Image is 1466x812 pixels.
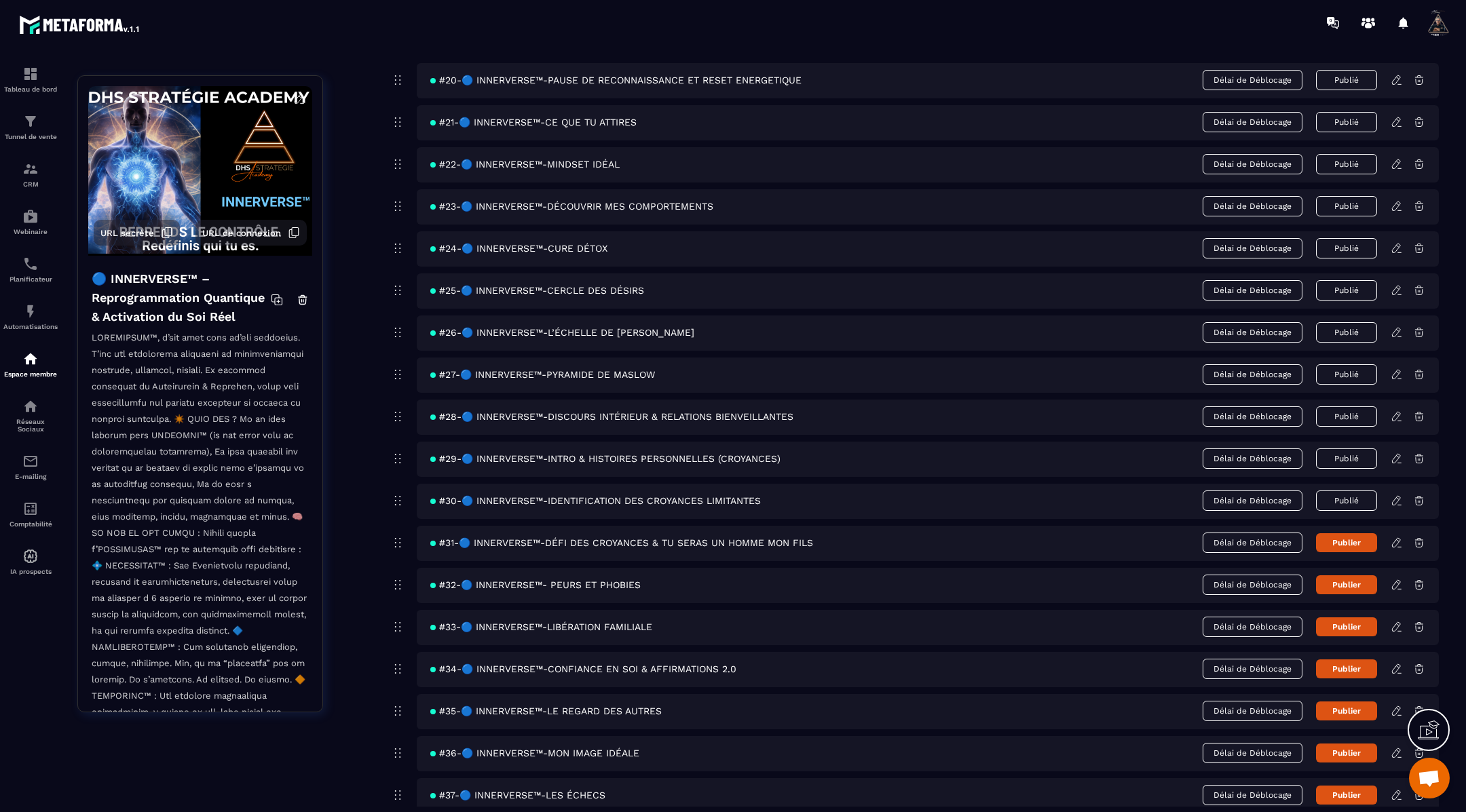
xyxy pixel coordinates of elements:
span: URL de connexion [202,228,281,238]
span: #33-🔵 INNERVERSE™-LIBÉRATION FAMILIALE [430,621,652,632]
span: #22-🔵 INNERVERSE™-MINDSET IDÉAL [430,159,620,170]
span: #24-🔵 INNERVERSE™-CURE DÉTOX [430,243,607,254]
img: formation [22,161,39,177]
a: automationsautomationsEspace membre [3,341,58,388]
button: Publié [1316,490,1377,511]
span: Délai de Déblocage [1203,364,1302,385]
span: Délai de Déblocage [1203,280,1302,301]
img: automations [22,548,39,564]
span: #37-🔵 INNERVERSE™-LES ÉCHECS [430,790,605,800]
span: #32-🔵 INNERVERSE™- PEURS ET PHOBIES [430,579,641,590]
span: #23-🔵 INNERVERSE™-DÉCOUVRIR MES COMPORTEMENTS [430,201,713,212]
button: Publié [1316,364,1377,385]
span: Délai de Déblocage [1203,575,1302,595]
a: formationformationCRM [3,151,58,198]
button: Publier [1316,533,1377,552]
span: #21-🔵 INNERVERSE™-CE QUE TU ATTIRES [430,117,637,128]
button: Publié [1316,448,1377,469]
img: accountant [22,501,39,517]
span: #28-🔵 INNERVERSE™-DISCOURS INTÉRIEUR & RELATIONS BIENVEILLANTES [430,411,793,422]
span: Délai de Déblocage [1203,196,1302,216]
span: #35-🔵 INNERVERSE™-LE REGARD DES AUTRES [430,705,662,716]
button: Publié [1316,70,1377,90]
span: Délai de Déblocage [1203,406,1302,427]
a: automationsautomationsAutomatisations [3,293,58,341]
a: formationformationTunnel de vente [3,103,58,151]
button: URL secrète [94,220,180,246]
a: schedulerschedulerPlanificateur [3,246,58,293]
span: Délai de Déblocage [1203,490,1302,511]
a: social-networksocial-networkRéseaux Sociaux [3,388,58,443]
button: Publier [1316,743,1377,762]
p: IA prospects [3,568,58,575]
button: URL de connexion [195,220,307,246]
img: automations [22,351,39,367]
span: #26-🔵 INNERVERSE™-L’ÉCHELLE DE [PERSON_NAME] [430,327,694,338]
button: Publié [1316,238,1377,258]
p: Planificateur [3,275,58,283]
button: Publié [1316,154,1377,174]
span: Délai de Déblocage [1203,70,1302,90]
span: URL secrète [100,228,154,238]
p: Réseaux Sociaux [3,418,58,433]
span: Délai de Déblocage [1203,322,1302,343]
a: emailemailE-mailing [3,443,58,490]
span: #25-🔵 INNERVERSE™-CERCLE DES DÉSIRS [430,285,644,296]
span: #30-🔵 INNERVERSE™-IDENTIFICATION DES CROYANCES LIMITANTES [430,495,761,506]
span: Délai de Déblocage [1203,238,1302,258]
span: Délai de Déblocage [1203,701,1302,721]
span: Délai de Déblocage [1203,533,1302,553]
p: E-mailing [3,473,58,480]
a: automationsautomationsWebinaire [3,198,58,246]
img: formation [22,113,39,130]
img: background [88,86,312,256]
button: Publier [1316,786,1377,805]
span: Délai de Déblocage [1203,112,1302,132]
img: formation [22,66,39,82]
button: Publier [1316,575,1377,594]
span: #20-🔵 INNERVERSE™-PAUSE DE RECONNAISSANCE ET RESET ENERGETIQUE [430,75,802,85]
a: formationformationTableau de bord [3,56,58,103]
p: Tunnel de vente [3,133,58,140]
img: automations [22,208,39,225]
p: CRM [3,180,58,188]
span: #34-🔵 INNERVERSE™-CONFIANCE EN SOI & AFFIRMATIONS 2.0 [430,663,736,674]
a: Ouvrir le chat [1409,758,1450,798]
button: Publié [1316,322,1377,343]
p: Webinaire [3,228,58,235]
span: Délai de Déblocage [1203,659,1302,679]
span: Délai de Déblocage [1203,743,1302,763]
span: #31-🔵 INNERVERSE™-DÉFI DES CROYANCES & TU SERAS UN HOMME MON FILS [430,537,813,548]
button: Publier [1316,617,1377,636]
span: #36-🔵 INNERVERSE™-MON IMAGE IDÉALE [430,748,639,758]
p: Comptabilité [3,520,58,528]
img: automations [22,303,39,320]
span: Délai de Déblocage [1203,448,1302,469]
span: Délai de Déblocage [1203,617,1302,637]
button: Publié [1316,406,1377,427]
button: Publié [1316,280,1377,301]
a: accountantaccountantComptabilité [3,490,58,538]
p: Tableau de bord [3,85,58,93]
h4: 🔵 INNERVERSE™ – Reprogrammation Quantique & Activation du Soi Réel [92,269,271,326]
button: Publier [1316,701,1377,720]
img: logo [19,12,141,37]
img: email [22,453,39,469]
img: social-network [22,398,39,414]
span: Délai de Déblocage [1203,785,1302,805]
p: Automatisations [3,323,58,330]
span: Délai de Déblocage [1203,154,1302,174]
span: #29-🔵 INNERVERSE™-INTRO & HISTOIRES PERSONNELLES (CROYANCES) [430,453,781,464]
button: Publié [1316,196,1377,216]
button: Publier [1316,659,1377,678]
img: scheduler [22,256,39,272]
button: Publié [1316,112,1377,132]
span: #27-🔵 INNERVERSE™-PYRAMIDE DE MASLOW [430,369,655,380]
p: Espace membre [3,370,58,378]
